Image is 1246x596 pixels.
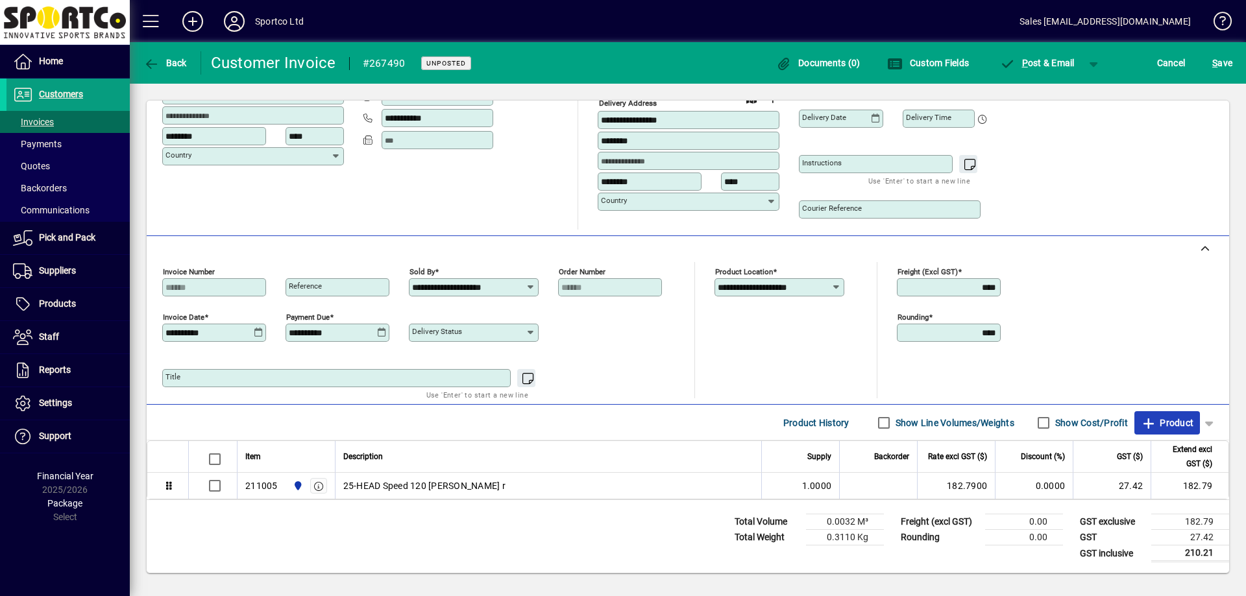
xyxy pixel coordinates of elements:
div: #267490 [363,53,406,74]
a: Products [6,288,130,320]
span: Rate excl GST ($) [928,449,987,464]
span: Pick and Pack [39,232,95,243]
span: Products [39,298,76,309]
td: 182.79 [1151,514,1229,530]
div: Sportco Ltd [255,11,304,32]
button: Product [1134,411,1200,435]
span: Custom Fields [887,58,969,68]
span: Invoices [13,117,54,127]
a: Pick and Pack [6,222,130,254]
mat-hint: Use 'Enter' to start a new line [868,173,970,188]
span: Cancel [1157,53,1186,73]
mat-label: Payment due [286,313,330,322]
td: GST exclusive [1073,514,1151,530]
td: 182.79 [1151,473,1228,499]
td: Rounding [894,530,985,545]
td: 0.0000 [995,473,1073,499]
span: Quotes [13,161,50,171]
a: Staff [6,321,130,353]
div: 211005 [245,479,278,492]
span: Settings [39,398,72,408]
span: Documents (0) [776,58,861,68]
label: Show Cost/Profit [1053,416,1128,429]
button: Add [172,10,214,33]
a: Payments [6,133,130,155]
td: Total Weight [728,530,806,545]
mat-label: Order number [559,267,605,276]
span: Backorder [874,449,909,464]
a: Quotes [6,155,130,177]
td: Total Volume [728,514,806,530]
a: Support [6,420,130,453]
mat-label: Sold by [409,267,435,276]
mat-label: Title [165,372,180,381]
span: P [1022,58,1028,68]
button: Choose address [762,89,783,110]
mat-label: Delivery status [412,327,462,336]
app-page-header-button: Back [130,51,201,75]
span: Financial Year [37,471,93,481]
span: Package [47,498,82,508]
a: Reports [6,354,130,387]
button: Custom Fields [884,51,972,75]
a: Settings [6,387,130,420]
button: Back [140,51,190,75]
span: Staff [39,331,59,342]
mat-label: Delivery date [802,113,846,122]
td: 0.0032 M³ [806,514,884,530]
a: Communications [6,199,130,221]
span: Support [39,431,71,441]
td: GST inclusive [1073,545,1151,562]
a: View on map [741,88,762,109]
span: ave [1212,53,1232,73]
span: S [1212,58,1217,68]
span: Backorders [13,183,67,193]
a: Backorders [6,177,130,199]
td: 27.42 [1151,530,1229,545]
span: Product [1141,412,1193,433]
a: Home [6,45,130,78]
div: 182.7900 [925,479,987,492]
td: 0.3110 Kg [806,530,884,545]
span: Back [143,58,187,68]
td: 0.00 [985,514,1063,530]
mat-label: Country [601,196,627,205]
button: Product History [778,411,855,435]
mat-label: Invoice date [163,313,204,322]
span: Reports [39,364,71,375]
label: Show Line Volumes/Weights [893,416,1014,429]
span: Description [343,449,383,464]
button: Profile [214,10,255,33]
button: Save [1209,51,1236,75]
span: Unposted [426,59,466,67]
span: 25-HEAD Speed 120 [PERSON_NAME] r [343,479,506,492]
span: Discount (%) [1021,449,1065,464]
span: Customers [39,89,83,99]
mat-label: Invoice number [163,267,215,276]
mat-label: Rounding [898,313,929,322]
span: Product History [783,412,849,433]
td: 0.00 [985,530,1063,545]
mat-hint: Use 'Enter' to start a new line [426,387,528,402]
span: Suppliers [39,265,76,276]
div: Customer Invoice [211,53,336,73]
button: Post & Email [993,51,1081,75]
span: Home [39,56,63,66]
span: Item [245,449,261,464]
span: ost & Email [999,58,1075,68]
td: 27.42 [1073,473,1151,499]
td: 210.21 [1151,545,1229,562]
a: Suppliers [6,255,130,287]
span: Communications [13,205,90,215]
span: Payments [13,139,62,149]
mat-label: Reference [289,281,322,291]
mat-label: Product location [715,267,773,276]
span: Sportco Ltd Warehouse [289,479,304,493]
span: 1.0000 [802,479,832,492]
mat-label: Delivery time [906,113,951,122]
button: Cancel [1154,51,1189,75]
span: Supply [807,449,831,464]
mat-label: Freight (excl GST) [898,267,958,276]
span: Extend excl GST ($) [1159,442,1212,471]
td: Freight (excl GST) [894,514,985,530]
